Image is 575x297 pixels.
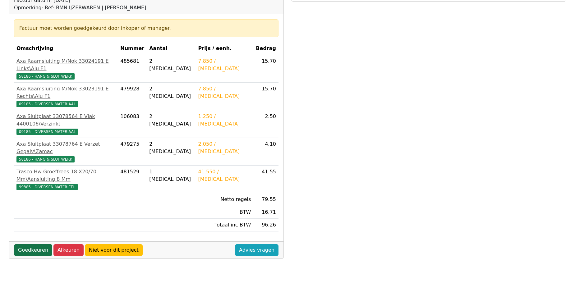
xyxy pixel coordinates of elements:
td: 485681 [118,55,147,83]
td: 481529 [118,166,147,193]
a: Advies vragen [235,244,278,256]
th: Bedrag [253,42,278,55]
td: Totaal inc BTW [196,219,254,231]
a: Axa Raamsluiting M/Nok 33023191 E Rechts\Alu F109185 - DIVERSEN MATERIAAL [16,85,115,107]
span: 99385 - DIVERSEN MATERIEEL [16,184,78,190]
div: 2 [MEDICAL_DATA] [149,57,193,72]
td: 15.70 [253,55,278,83]
span: 58186 - HANG & SLUITWERK [16,156,75,162]
td: 15.70 [253,83,278,110]
div: Opmerking: Ref: BMN IJZERWAREN | [PERSON_NAME] [14,4,146,11]
th: Nummer [118,42,147,55]
div: Factuur moet worden goedgekeurd door inkoper of manager. [19,25,273,32]
div: 2 [MEDICAL_DATA] [149,140,193,155]
td: 479928 [118,83,147,110]
div: 7.850 / [MEDICAL_DATA] [198,85,251,100]
div: Axa Raamsluiting M/Nok 33024191 E Links\Alu F1 [16,57,115,72]
a: Goedkeuren [14,244,52,256]
td: 479275 [118,138,147,166]
div: 1.250 / [MEDICAL_DATA] [198,113,251,128]
div: 7.850 / [MEDICAL_DATA] [198,57,251,72]
td: Netto regels [196,193,254,206]
div: Axa Sluitplaat 33078564 E Vlak 4400106\Verzinkt [16,113,115,128]
div: 2 [MEDICAL_DATA] [149,85,193,100]
th: Aantal [147,42,195,55]
a: Afkeuren [53,244,84,256]
div: 2 [MEDICAL_DATA] [149,113,193,128]
a: Axa Sluitplaat 33078764 E Verzet Gegalv\Zamac58186 - HANG & SLUITWERK [16,140,115,163]
div: Axa Sluitplaat 33078764 E Verzet Gegalv\Zamac [16,140,115,155]
td: 4.10 [253,138,278,166]
span: 09185 - DIVERSEN MATERIAAL [16,129,78,135]
a: Niet voor dit project [85,244,143,256]
div: 2.050 / [MEDICAL_DATA] [198,140,251,155]
td: 16.71 [253,206,278,219]
a: Trasco Hw Groeffrees 18 X20/70 Mm\Aansluiting 8 Mm99385 - DIVERSEN MATERIEEL [16,168,115,190]
td: BTW [196,206,254,219]
span: 09185 - DIVERSEN MATERIAAL [16,101,78,107]
th: Prijs / eenh. [196,42,254,55]
span: 58186 - HANG & SLUITWERK [16,73,75,80]
div: 1 [MEDICAL_DATA] [149,168,193,183]
div: Axa Raamsluiting M/Nok 33023191 E Rechts\Alu F1 [16,85,115,100]
td: 2.50 [253,110,278,138]
td: 96.26 [253,219,278,231]
th: Omschrijving [14,42,118,55]
div: Trasco Hw Groeffrees 18 X20/70 Mm\Aansluiting 8 Mm [16,168,115,183]
td: 41.55 [253,166,278,193]
td: 79.55 [253,193,278,206]
a: Axa Raamsluiting M/Nok 33024191 E Links\Alu F158186 - HANG & SLUITWERK [16,57,115,80]
div: 41.550 / [MEDICAL_DATA] [198,168,251,183]
td: 106083 [118,110,147,138]
a: Axa Sluitplaat 33078564 E Vlak 4400106\Verzinkt09185 - DIVERSEN MATERIAAL [16,113,115,135]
